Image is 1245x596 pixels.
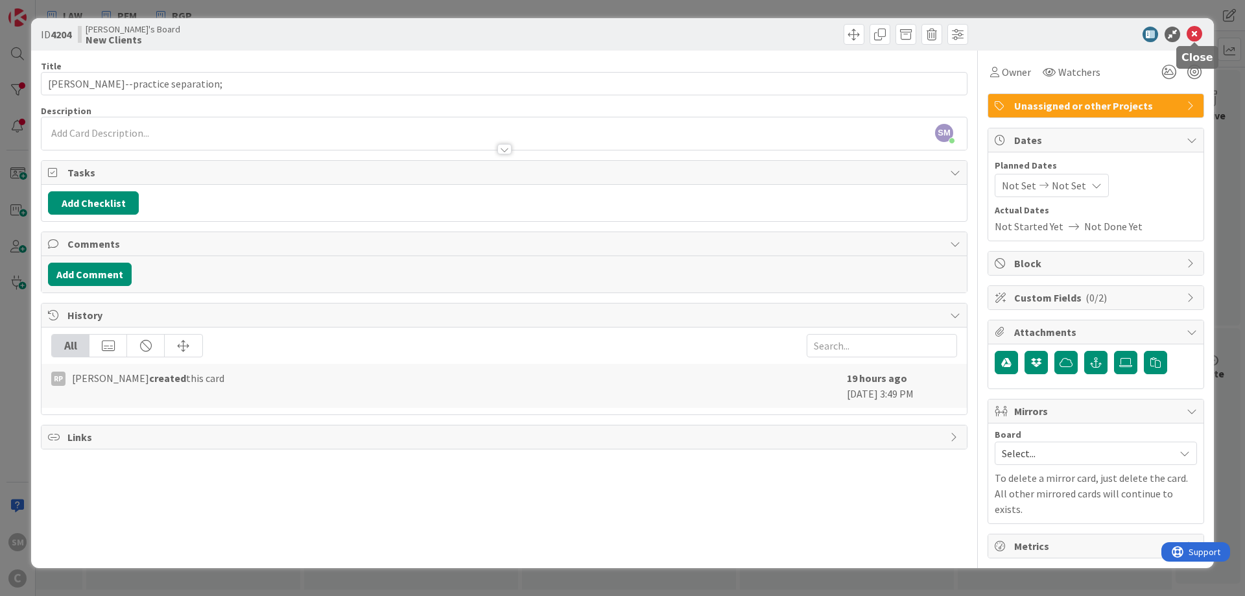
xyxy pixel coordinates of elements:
[1085,291,1107,304] span: ( 0/2 )
[41,60,62,72] label: Title
[1014,132,1180,148] span: Dates
[995,204,1197,217] span: Actual Dates
[27,2,59,18] span: Support
[1014,538,1180,554] span: Metrics
[995,470,1197,517] p: To delete a mirror card, just delete the card. All other mirrored cards will continue to exists.
[995,219,1063,234] span: Not Started Yet
[41,105,91,117] span: Description
[48,263,132,286] button: Add Comment
[48,191,139,215] button: Add Checklist
[149,372,186,385] b: created
[86,34,180,45] b: New Clients
[807,334,957,357] input: Search...
[1014,290,1180,305] span: Custom Fields
[1084,219,1143,234] span: Not Done Yet
[1181,51,1213,64] h5: Close
[1052,178,1086,193] span: Not Set
[1014,256,1180,271] span: Block
[1014,403,1180,419] span: Mirrors
[67,307,943,323] span: History
[847,370,957,401] div: [DATE] 3:49 PM
[86,24,180,34] span: [PERSON_NAME]'s Board
[935,124,953,142] span: SM
[41,27,71,42] span: ID
[67,236,943,252] span: Comments
[1014,324,1180,340] span: Attachments
[72,370,224,386] span: [PERSON_NAME] this card
[1002,444,1168,462] span: Select...
[995,430,1021,439] span: Board
[847,372,907,385] b: 19 hours ago
[1058,64,1100,80] span: Watchers
[1002,178,1036,193] span: Not Set
[52,335,89,357] div: All
[1014,98,1180,113] span: Unassigned or other Projects
[67,429,943,445] span: Links
[51,28,71,41] b: 4204
[51,372,65,386] div: RP
[995,159,1197,173] span: Planned Dates
[41,72,967,95] input: type card name here...
[1002,64,1031,80] span: Owner
[67,165,943,180] span: Tasks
